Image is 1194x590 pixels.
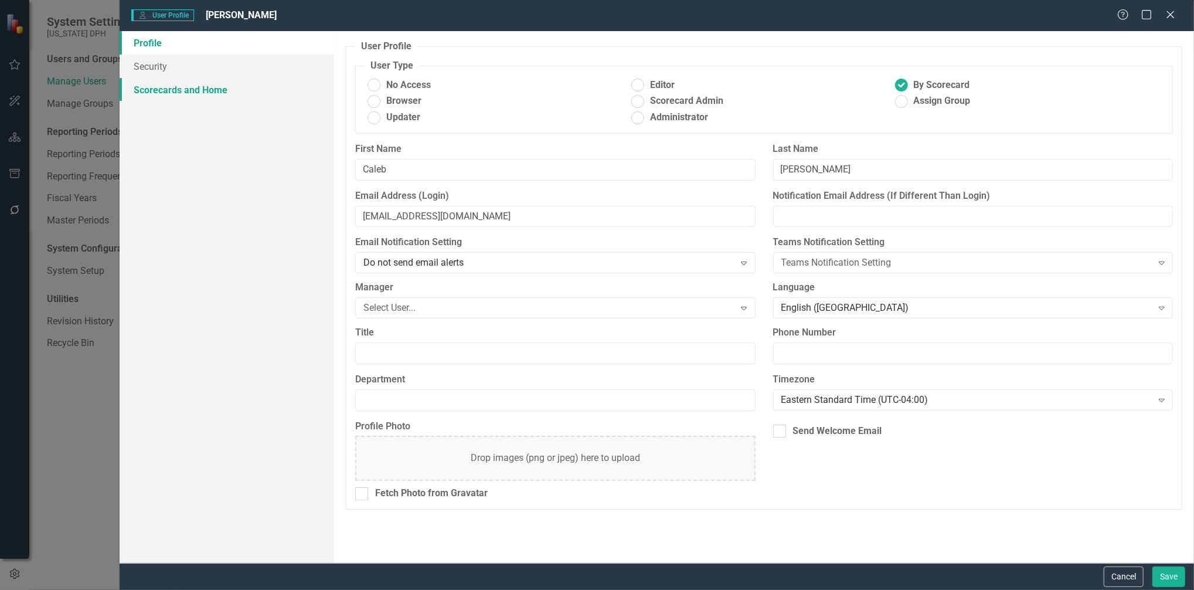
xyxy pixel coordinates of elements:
[355,189,755,203] label: Email Address (Login)
[773,189,1173,203] label: Notification Email Address (If Different Than Login)
[363,256,734,270] div: Do not send email alerts
[1104,567,1144,587] button: Cancel
[793,425,882,438] div: Send Welcome Email
[355,40,417,53] legend: User Profile
[773,236,1173,249] label: Teams Notification Setting
[131,9,194,21] span: User Profile
[386,79,431,92] span: No Access
[781,301,1152,315] div: English ([GEOGRAPHIC_DATA])
[650,94,723,108] span: Scorecard Admin
[471,452,640,465] div: Drop images (png or jpeg) here to upload
[120,55,335,78] a: Security
[386,111,420,124] span: Updater
[355,236,755,249] label: Email Notification Setting
[365,59,419,73] legend: User Type
[206,9,277,21] span: [PERSON_NAME]
[120,78,335,101] a: Scorecards and Home
[650,111,708,124] span: Administrator
[781,256,1152,270] div: Teams Notification Setting
[1152,567,1185,587] button: Save
[773,326,1173,340] label: Phone Number
[355,143,755,156] label: First Name
[650,79,675,92] span: Editor
[355,326,755,340] label: Title
[375,487,488,500] div: Fetch Photo from Gravatar
[386,94,421,108] span: Browser
[120,31,335,55] a: Profile
[781,393,1152,406] div: Eastern Standard Time (UTC-04:00)
[355,281,755,294] label: Manager
[355,420,755,433] label: Profile Photo
[773,281,1173,294] label: Language
[914,79,970,92] span: By Scorecard
[363,301,734,315] div: Select User...
[914,94,971,108] span: Assign Group
[773,143,1173,156] label: Last Name
[355,373,755,386] label: Department
[773,373,1173,386] label: Timezone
